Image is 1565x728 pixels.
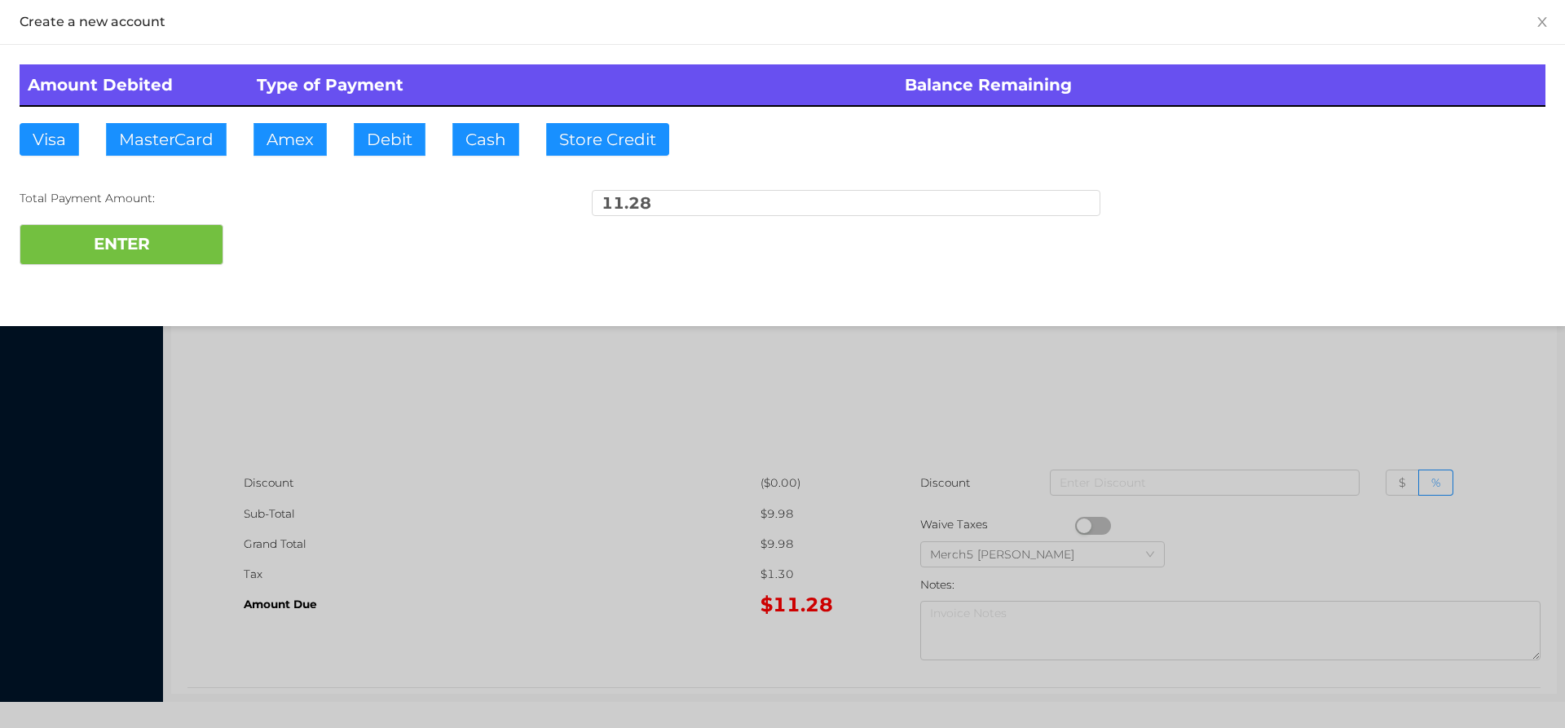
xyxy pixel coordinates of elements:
[106,123,227,156] button: MasterCard
[20,190,528,207] div: Total Payment Amount:
[249,64,897,106] th: Type of Payment
[20,13,1545,31] div: Create a new account
[897,64,1545,106] th: Balance Remaining
[20,64,249,106] th: Amount Debited
[20,224,223,265] button: ENTER
[253,123,327,156] button: Amex
[1536,15,1549,29] i: icon: close
[452,123,519,156] button: Cash
[20,123,79,156] button: Visa
[354,123,425,156] button: Debit
[546,123,669,156] button: Store Credit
